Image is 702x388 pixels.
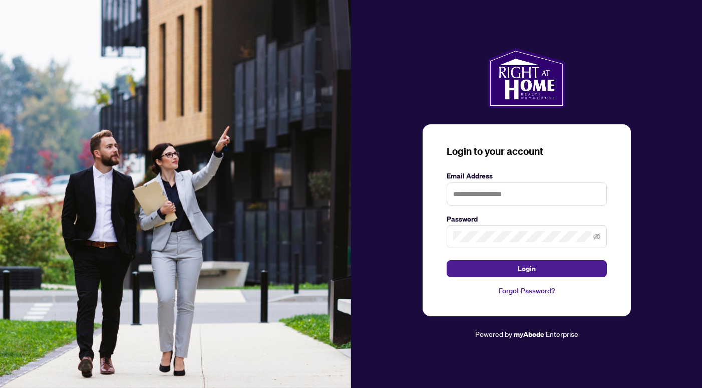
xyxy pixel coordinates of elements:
a: myAbode [514,329,544,340]
span: Enterprise [546,329,578,338]
label: Password [447,214,607,225]
span: Powered by [475,329,512,338]
img: ma-logo [488,48,565,108]
span: eye-invisible [593,233,600,240]
span: Login [518,261,536,277]
button: Login [447,260,607,277]
a: Forgot Password? [447,285,607,296]
h3: Login to your account [447,144,607,158]
label: Email Address [447,170,607,181]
